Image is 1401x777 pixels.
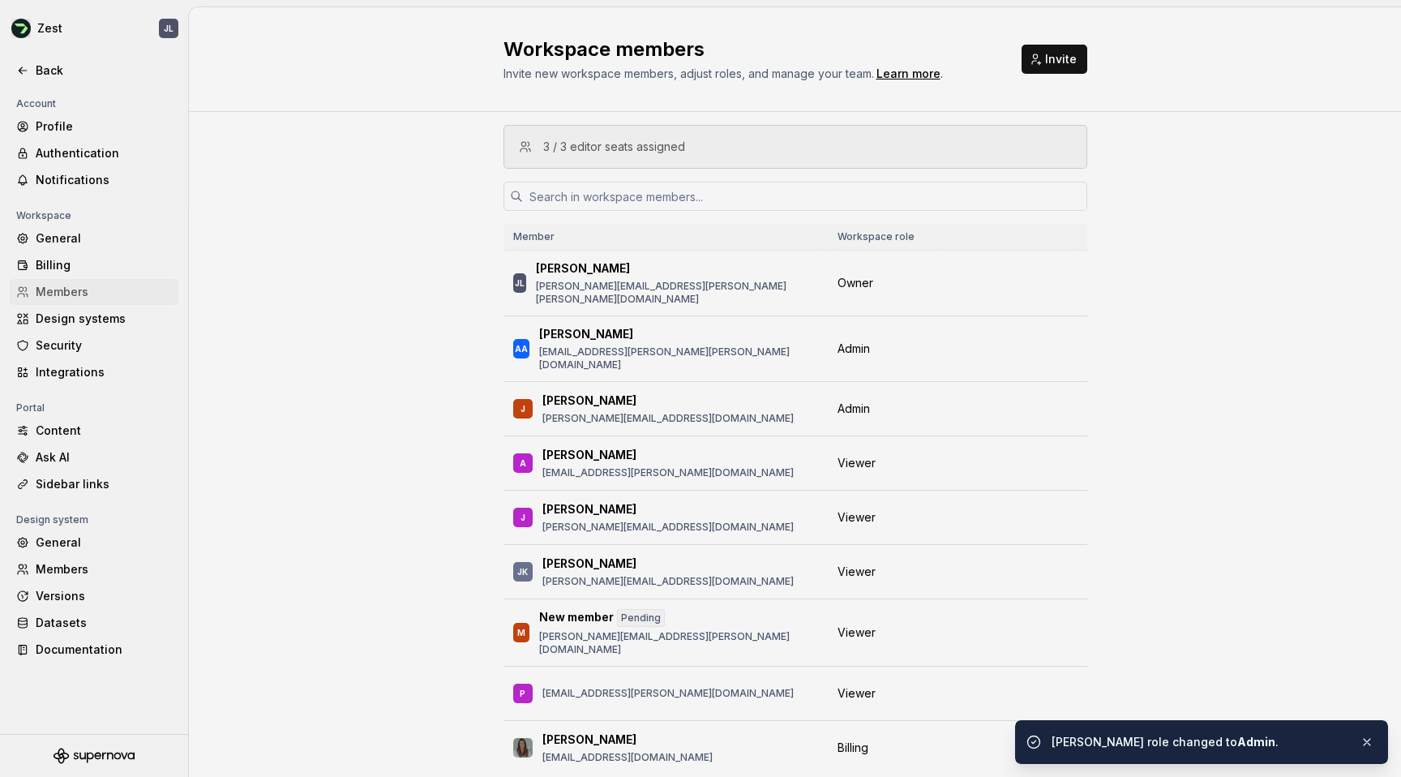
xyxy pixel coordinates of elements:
[36,642,172,658] div: Documentation
[10,225,178,251] a: General
[542,447,636,463] p: [PERSON_NAME]
[539,346,818,371] p: [EMAIL_ADDRESS][PERSON_NAME][PERSON_NAME][DOMAIN_NAME]
[1052,734,1347,750] div: [PERSON_NAME] role changed to .
[10,444,178,470] a: Ask AI
[521,509,525,526] div: J
[10,333,178,358] a: Security
[542,501,636,517] p: [PERSON_NAME]
[828,224,952,251] th: Workspace role
[36,311,172,327] div: Design systems
[36,588,172,604] div: Versions
[10,398,51,418] div: Portal
[10,114,178,140] a: Profile
[539,609,614,627] p: New member
[874,68,943,80] span: .
[54,748,135,764] svg: Supernova Logo
[164,22,174,35] div: JL
[517,564,528,580] div: JK
[503,224,828,251] th: Member
[838,564,876,580] span: Viewer
[617,609,665,627] div: Pending
[36,284,172,300] div: Members
[838,275,873,291] span: Owner
[36,534,172,551] div: General
[542,521,794,534] p: [PERSON_NAME][EMAIL_ADDRESS][DOMAIN_NAME]
[10,556,178,582] a: Members
[515,341,528,357] div: AA
[11,19,31,38] img: 845e64b5-cf6c-40e8-a5f3-aaa2a69d7a99.png
[542,556,636,572] p: [PERSON_NAME]
[536,260,630,277] p: [PERSON_NAME]
[523,182,1087,211] input: Search in workspace members...
[3,11,185,46] button: ZestJL
[10,306,178,332] a: Design systems
[520,455,526,471] div: A
[838,625,876,641] span: Viewer
[36,476,172,492] div: Sidebar links
[36,423,172,439] div: Content
[536,280,818,306] p: [PERSON_NAME][EMAIL_ADDRESS][PERSON_NAME][PERSON_NAME][DOMAIN_NAME]
[503,36,1002,62] h2: Workspace members
[10,359,178,385] a: Integrations
[36,449,172,466] div: Ask AI
[10,471,178,497] a: Sidebar links
[542,393,636,409] p: [PERSON_NAME]
[36,257,172,273] div: Billing
[517,625,525,641] div: M
[515,275,525,291] div: JL
[10,530,178,556] a: General
[36,561,172,577] div: Members
[10,583,178,609] a: Versions
[838,401,870,417] span: Admin
[36,337,172,354] div: Security
[543,139,685,155] div: 3 / 3 editor seats assigned
[36,230,172,247] div: General
[10,637,178,663] a: Documentation
[838,509,876,526] span: Viewer
[10,610,178,636] a: Datasets
[10,167,178,193] a: Notifications
[36,118,172,135] div: Profile
[876,66,940,82] a: Learn more
[838,685,876,702] span: Viewer
[1045,51,1077,67] span: Invite
[539,630,818,656] p: [PERSON_NAME][EMAIL_ADDRESS][PERSON_NAME][DOMAIN_NAME]
[10,252,178,278] a: Billing
[1022,45,1087,74] button: Invite
[503,67,874,80] span: Invite new workspace members, adjust roles, and manage your team.
[10,58,178,84] a: Back
[520,685,525,702] div: P
[36,364,172,380] div: Integrations
[36,145,172,161] div: Authentication
[838,740,868,756] span: Billing
[513,738,533,758] img: Elin Davidsson
[1237,735,1275,749] b: Admin
[542,575,794,588] p: [PERSON_NAME][EMAIL_ADDRESS][DOMAIN_NAME]
[10,140,178,166] a: Authentication
[542,687,794,700] p: [EMAIL_ADDRESS][PERSON_NAME][DOMAIN_NAME]
[838,341,870,357] span: Admin
[542,412,794,425] p: [PERSON_NAME][EMAIL_ADDRESS][DOMAIN_NAME]
[36,615,172,631] div: Datasets
[10,510,95,530] div: Design system
[36,62,172,79] div: Back
[10,418,178,444] a: Content
[539,326,633,342] p: [PERSON_NAME]
[521,401,525,417] div: J
[37,20,62,36] div: Zest
[542,751,713,764] p: [EMAIL_ADDRESS][DOMAIN_NAME]
[10,279,178,305] a: Members
[10,94,62,114] div: Account
[838,455,876,471] span: Viewer
[542,466,794,479] p: [EMAIL_ADDRESS][PERSON_NAME][DOMAIN_NAME]
[10,206,78,225] div: Workspace
[36,172,172,188] div: Notifications
[542,732,636,748] p: [PERSON_NAME]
